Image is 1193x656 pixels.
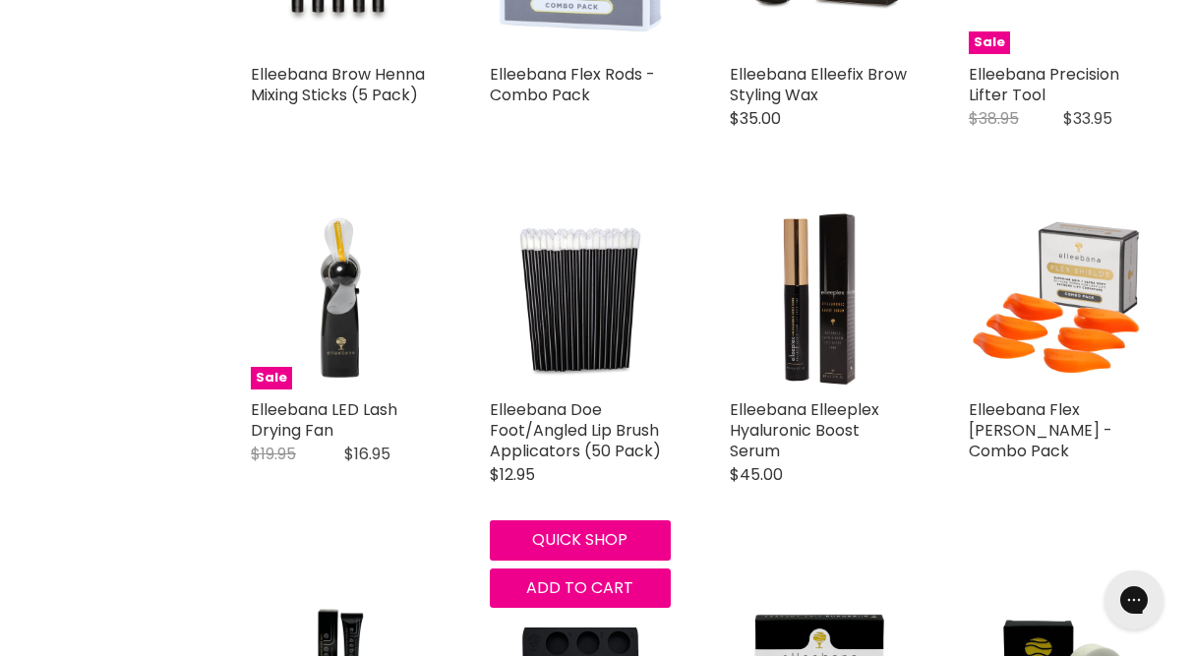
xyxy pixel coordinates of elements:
[730,463,783,486] span: $45.00
[251,209,431,389] a: Elleebana LED Lash Drying Fan Elleebana LED Lash Drying Fan Sale
[730,209,910,389] img: Elleebana Elleeplex Hyaluronic Boost Serum
[969,398,1112,462] a: Elleebana Flex [PERSON_NAME] - Combo Pack
[730,398,879,462] a: Elleebana Elleeplex Hyaluronic Boost Serum
[251,367,292,389] span: Sale
[490,63,655,106] a: Elleebana Flex Rods - Combo Pack
[969,209,1149,389] img: Elleebana Flex Shields - Combo Pack
[526,576,633,599] span: Add to cart
[969,63,1119,106] a: Elleebana Precision Lifter Tool
[730,107,781,130] span: $35.00
[730,63,907,106] a: Elleebana Elleefix Brow Styling Wax
[490,568,670,608] button: Add to cart
[969,31,1010,54] span: Sale
[490,463,535,486] span: $12.95
[1063,107,1112,130] span: $33.95
[490,398,661,462] a: Elleebana Doe Foot/Angled Lip Brush Applicators (50 Pack)
[251,209,431,389] img: Elleebana LED Lash Drying Fan
[490,209,670,389] img: Elleebana Doe Foot/Angled Lip Brush Applicators (50 Pack)
[490,520,670,560] button: Quick shop
[251,398,397,442] a: Elleebana LED Lash Drying Fan
[251,63,425,106] a: Elleebana Brow Henna Mixing Sticks (5 Pack)
[969,107,1019,130] span: $38.95
[344,443,390,465] span: $16.95
[251,443,296,465] span: $19.95
[1095,564,1173,636] iframe: Gorgias live chat messenger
